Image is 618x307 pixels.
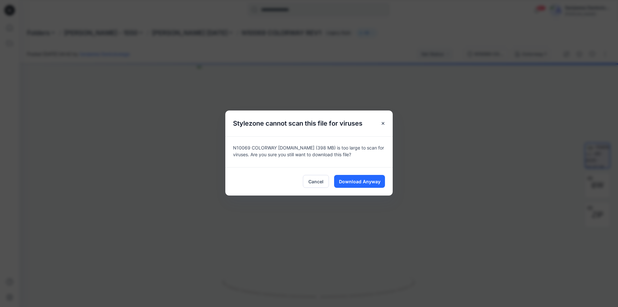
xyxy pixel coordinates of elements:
span: Download Anyway [339,178,380,185]
span: Cancel [308,178,323,185]
h5: Stylezone cannot scan this file for viruses [225,110,370,136]
button: Close [377,118,389,129]
div: N10069 COLORWAY [DOMAIN_NAME] (398 MB) is too large to scan for viruses. Are you sure you still w... [225,136,393,167]
button: Cancel [303,175,329,188]
button: Download Anyway [334,175,385,188]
